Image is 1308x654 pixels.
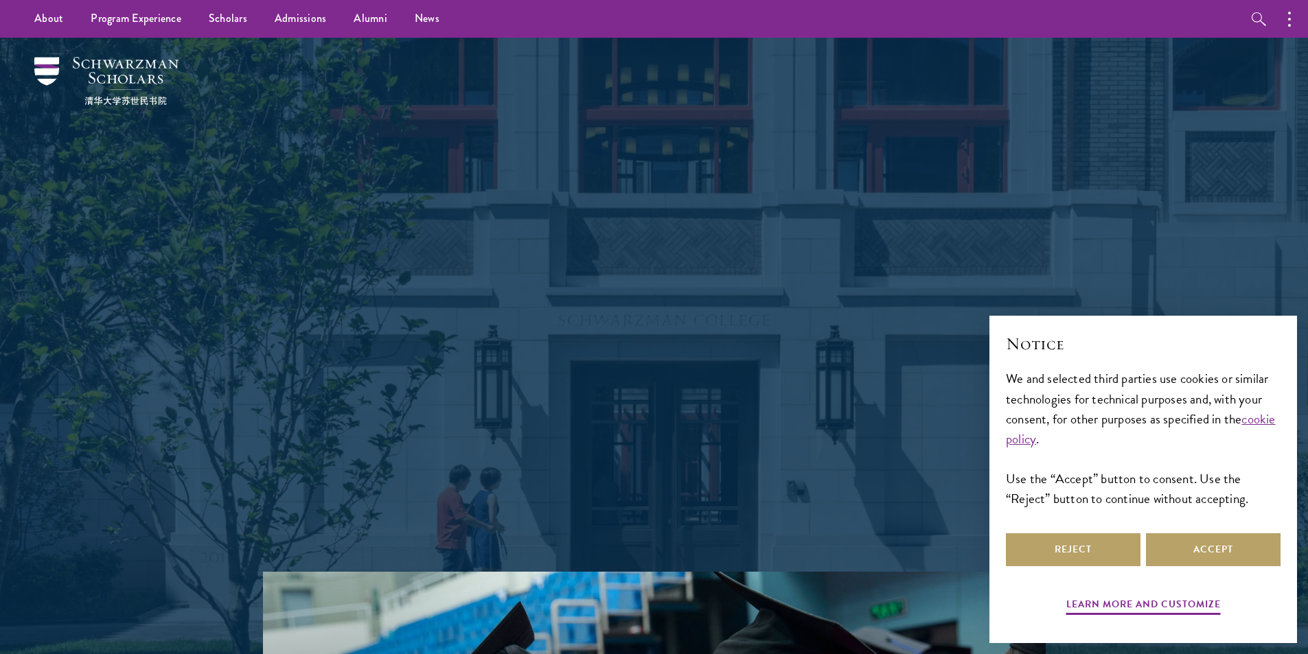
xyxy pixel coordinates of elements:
[34,57,179,105] img: Schwarzman Scholars
[1146,533,1281,566] button: Accept
[1006,332,1281,355] h2: Notice
[1006,409,1276,449] a: cookie policy
[1006,533,1140,566] button: Reject
[1006,369,1281,508] div: We and selected third parties use cookies or similar technologies for technical purposes and, wit...
[1066,596,1221,617] button: Learn more and customize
